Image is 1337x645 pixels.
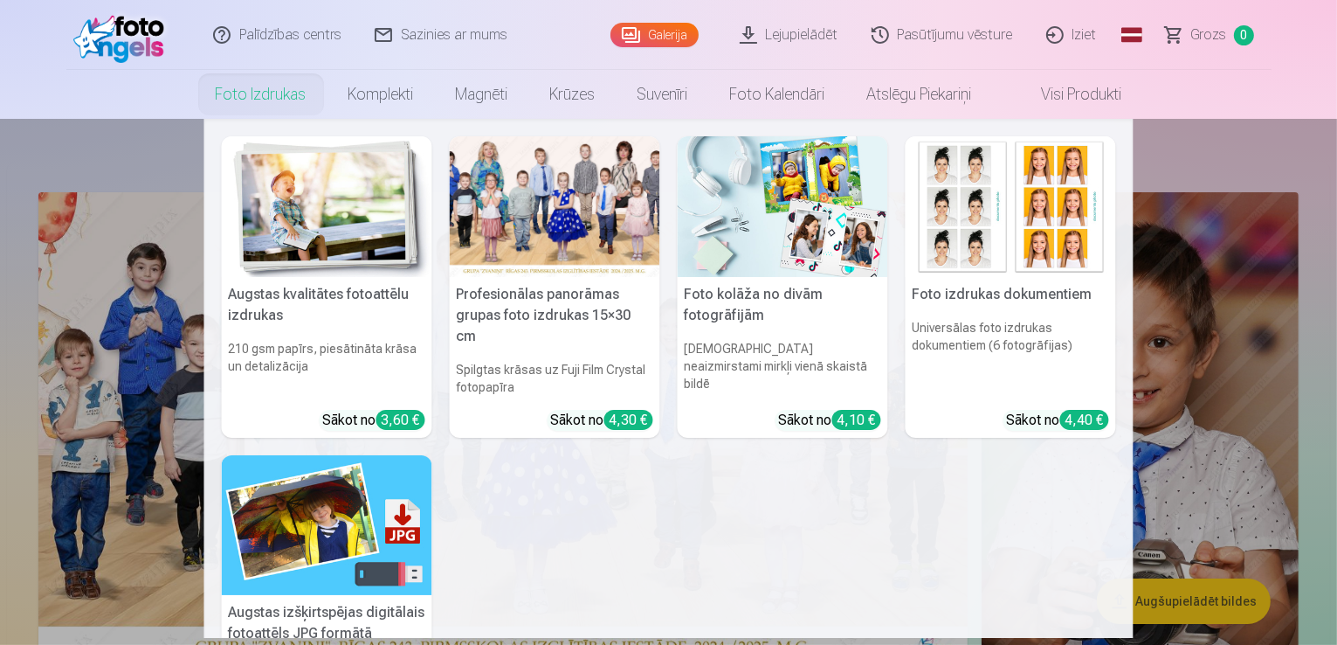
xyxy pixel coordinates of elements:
[323,410,425,431] div: Sākot no
[450,136,660,438] a: Profesionālas panorāmas grupas foto izdrukas 15×30 cmSpilgtas krāsas uz Fuji Film Crystal fotopap...
[1234,25,1254,45] span: 0
[73,7,174,63] img: /fa4
[906,136,1116,438] a: Foto izdrukas dokumentiemFoto izdrukas dokumentiemUniversālas foto izdrukas dokumentiem (6 fotogr...
[709,70,846,119] a: Foto kalendāri
[376,410,425,430] div: 3,60 €
[450,277,660,354] h5: Profesionālas panorāmas grupas foto izdrukas 15×30 cm
[529,70,617,119] a: Krūzes
[222,136,432,277] img: Augstas kvalitātes fotoattēlu izdrukas
[678,333,888,403] h6: [DEMOGRAPHIC_DATA] neaizmirstami mirkļi vienā skaistā bildē
[222,277,432,333] h5: Augstas kvalitātes fotoattēlu izdrukas
[327,70,435,119] a: Komplekti
[906,277,1116,312] h5: Foto izdrukas dokumentiem
[906,312,1116,403] h6: Universālas foto izdrukas dokumentiem (6 fotogrāfijas)
[195,70,327,119] a: Foto izdrukas
[993,70,1143,119] a: Visi produkti
[222,455,432,596] img: Augstas izšķirtspējas digitālais fotoattēls JPG formātā
[610,23,699,47] a: Galerija
[1007,410,1109,431] div: Sākot no
[678,277,888,333] h5: Foto kolāža no divām fotogrāfijām
[906,136,1116,277] img: Foto izdrukas dokumentiem
[222,333,432,403] h6: 210 gsm papīrs, piesātināta krāsa un detalizācija
[222,136,432,438] a: Augstas kvalitātes fotoattēlu izdrukasAugstas kvalitātes fotoattēlu izdrukas210 gsm papīrs, piesā...
[604,410,653,430] div: 4,30 €
[846,70,993,119] a: Atslēgu piekariņi
[779,410,881,431] div: Sākot no
[832,410,881,430] div: 4,10 €
[617,70,709,119] a: Suvenīri
[551,410,653,431] div: Sākot no
[678,136,888,438] a: Foto kolāža no divām fotogrāfijāmFoto kolāža no divām fotogrāfijām[DEMOGRAPHIC_DATA] neaizmirstam...
[1191,24,1227,45] span: Grozs
[678,136,888,277] img: Foto kolāža no divām fotogrāfijām
[450,354,660,403] h6: Spilgtas krāsas uz Fuji Film Crystal fotopapīra
[1060,410,1109,430] div: 4,40 €
[435,70,529,119] a: Magnēti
